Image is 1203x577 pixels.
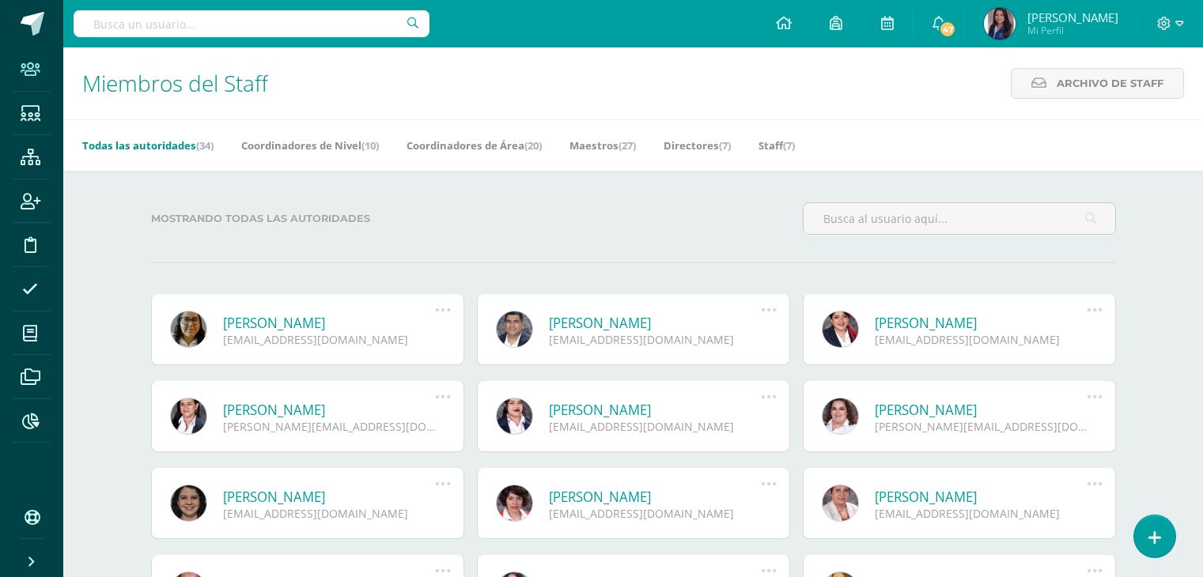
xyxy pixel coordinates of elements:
[549,506,762,521] div: [EMAIL_ADDRESS][DOMAIN_NAME]
[984,8,1016,40] img: b5d80ded1500ca1a2b706c8a61bc2387.png
[719,138,731,153] span: (7)
[407,133,542,158] a: Coordinadores de Área(20)
[549,401,762,419] a: [PERSON_NAME]
[1027,9,1118,25] span: [PERSON_NAME]
[619,138,636,153] span: (27)
[223,488,436,506] a: [PERSON_NAME]
[241,133,379,158] a: Coordinadores de Nivel(10)
[82,68,268,98] span: Miembros del Staff
[875,419,1088,434] div: [PERSON_NAME][EMAIL_ADDRESS][DOMAIN_NAME]
[223,314,436,332] a: [PERSON_NAME]
[569,133,636,158] a: Maestros(27)
[939,21,956,38] span: 47
[223,419,436,434] div: [PERSON_NAME][EMAIL_ADDRESS][DOMAIN_NAME]
[82,133,214,158] a: Todas las autoridades(34)
[875,506,1088,521] div: [EMAIL_ADDRESS][DOMAIN_NAME]
[783,138,795,153] span: (7)
[223,401,436,419] a: [PERSON_NAME]
[196,138,214,153] span: (34)
[1011,68,1184,99] a: Archivo de Staff
[549,314,762,332] a: [PERSON_NAME]
[223,506,436,521] div: [EMAIL_ADDRESS][DOMAIN_NAME]
[524,138,542,153] span: (20)
[549,419,762,434] div: [EMAIL_ADDRESS][DOMAIN_NAME]
[361,138,379,153] span: (10)
[875,488,1088,506] a: [PERSON_NAME]
[875,401,1088,419] a: [PERSON_NAME]
[549,488,762,506] a: [PERSON_NAME]
[875,314,1088,332] a: [PERSON_NAME]
[758,133,795,158] a: Staff(7)
[1057,69,1163,98] span: Archivo de Staff
[664,133,731,158] a: Directores(7)
[549,332,762,347] div: [EMAIL_ADDRESS][DOMAIN_NAME]
[875,332,1088,347] div: [EMAIL_ADDRESS][DOMAIN_NAME]
[74,10,429,37] input: Busca un usuario...
[804,203,1115,234] input: Busca al usuario aquí...
[1027,24,1118,37] span: Mi Perfil
[151,202,464,235] label: Mostrando todas las autoridades
[223,332,436,347] div: [EMAIL_ADDRESS][DOMAIN_NAME]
